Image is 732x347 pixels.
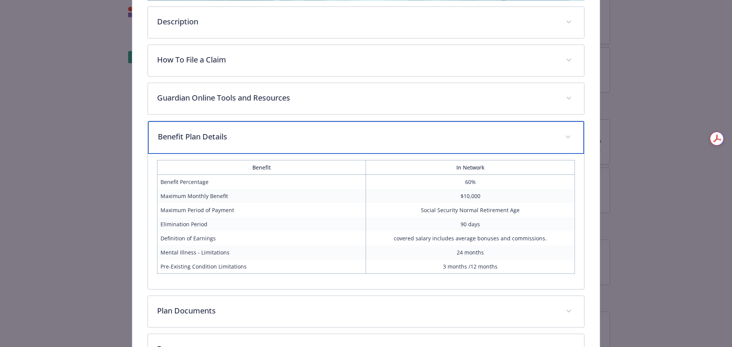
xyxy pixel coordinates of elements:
[157,217,366,231] td: Elimination Period
[157,189,366,203] td: Maximum Monthly Benefit
[366,203,575,217] td: Social Security Normal Retirement Age
[157,231,366,245] td: Definition of Earnings
[366,160,575,175] th: In Network
[157,54,557,66] p: How To File a Claim
[148,45,584,76] div: How To File a Claim
[157,245,366,259] td: Mental Illness - Limitations
[366,175,575,189] td: 60%
[148,83,584,114] div: Guardian Online Tools and Resources
[366,259,575,274] td: 3 months /12 months
[366,245,575,259] td: 24 months
[366,231,575,245] td: covered salary includes average bonuses and commissions.
[148,296,584,327] div: Plan Documents
[148,154,584,289] div: Benefit Plan Details
[366,189,575,203] td: $10,000
[366,217,575,231] td: 90 days
[157,16,557,27] p: Description
[158,131,556,142] p: Benefit Plan Details
[157,92,557,104] p: Guardian Online Tools and Resources
[148,7,584,38] div: Description
[157,259,366,274] td: Pre-Existing Condition Limitations
[157,203,366,217] td: Maximum Period of Payment
[157,305,557,317] p: Plan Documents
[157,160,366,175] th: Benefit
[148,121,584,154] div: Benefit Plan Details
[157,175,366,189] td: Benefit Percentage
